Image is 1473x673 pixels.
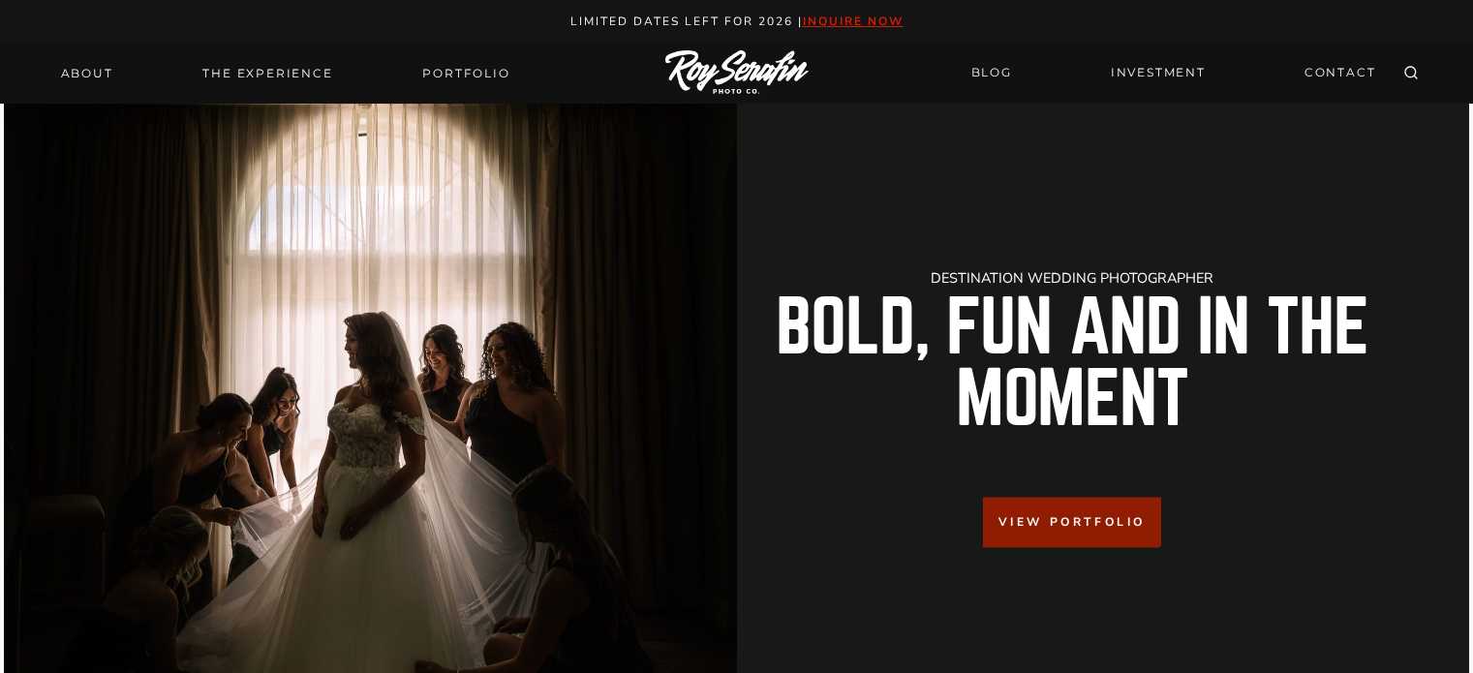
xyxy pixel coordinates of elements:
[1099,56,1217,90] a: INVESTMENT
[960,56,1024,90] a: BLOG
[998,513,1146,532] span: View Portfolio
[983,498,1161,547] a: View Portfolio
[49,60,522,87] nav: Primary Navigation
[1397,60,1425,87] button: View Search Form
[752,292,1393,436] h2: Bold, Fun And in the Moment
[191,60,344,87] a: THE EXPERIENCE
[21,12,1453,32] p: Limited Dates LEft for 2026 |
[411,60,521,87] a: Portfolio
[752,271,1393,285] h1: Destination Wedding Photographer
[960,56,1388,90] nav: Secondary Navigation
[803,14,904,29] a: inquire now
[665,50,809,96] img: Logo of Roy Serafin Photo Co., featuring stylized text in white on a light background, representi...
[1293,56,1388,90] a: CONTACT
[49,60,125,87] a: About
